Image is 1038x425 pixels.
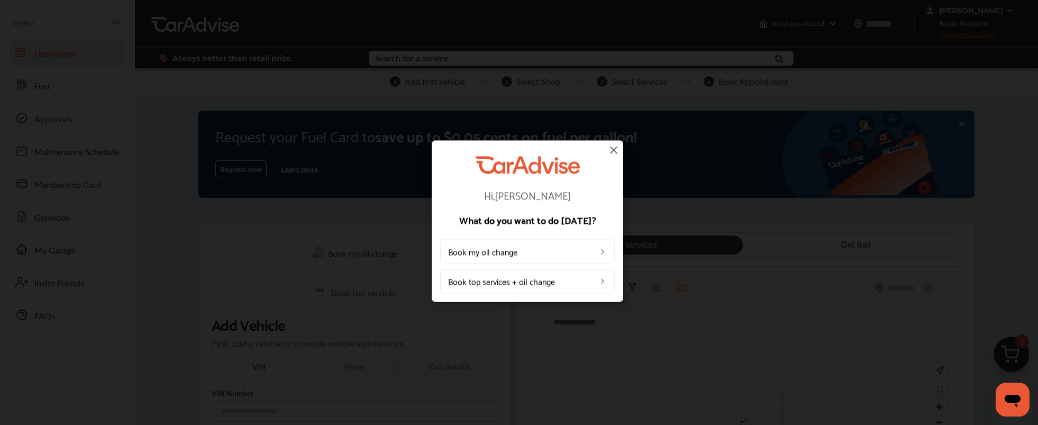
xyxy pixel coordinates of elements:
img: left_arrow_icon.0f472efe.svg [598,247,607,256]
p: What do you want to do [DATE]? [440,215,615,224]
a: Book my oil change [440,239,615,264]
img: left_arrow_icon.0f472efe.svg [598,277,607,285]
img: close-icon.a004319c.svg [607,143,620,156]
img: CarAdvise Logo [475,156,580,174]
p: Hi, [PERSON_NAME] [440,189,615,200]
iframe: Button to launch messaging window [996,383,1030,417]
a: Book top services + oil change [440,269,615,293]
